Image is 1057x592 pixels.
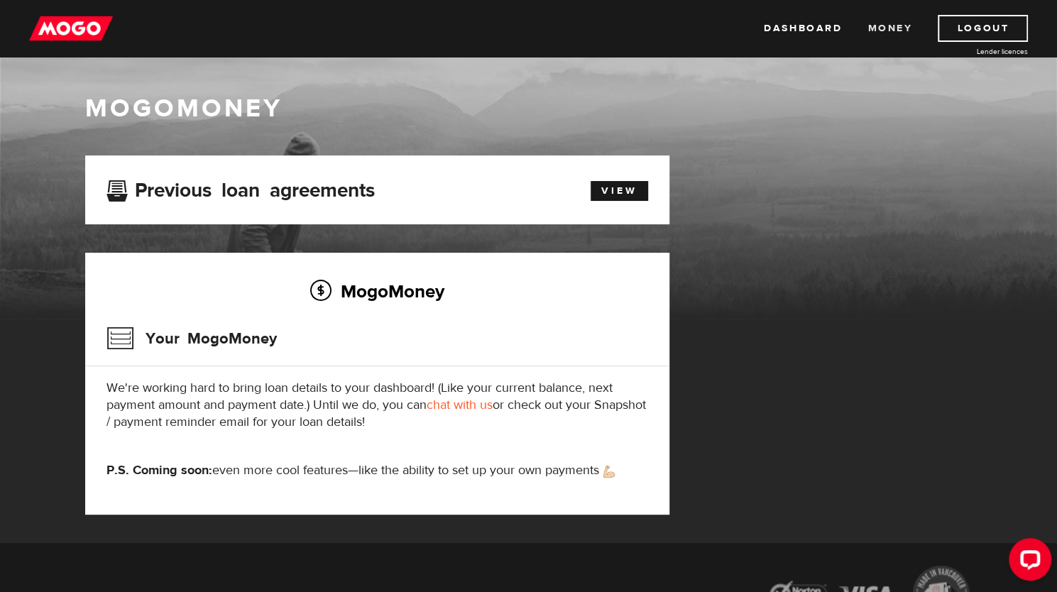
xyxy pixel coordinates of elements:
strong: P.S. Coming soon: [106,462,212,478]
h3: Previous loan agreements [106,179,375,197]
a: View [591,181,648,201]
a: Dashboard [764,15,842,42]
a: Lender licences [921,46,1028,57]
h3: Your MogoMoney [106,320,277,357]
h1: MogoMoney [85,94,973,124]
img: strong arm emoji [603,466,615,478]
iframe: LiveChat chat widget [997,532,1057,592]
p: We're working hard to bring loan details to your dashboard! (Like your current balance, next paym... [106,380,648,431]
p: even more cool features—like the ability to set up your own payments [106,462,648,479]
h2: MogoMoney [106,276,648,306]
img: mogo_logo-11ee424be714fa7cbb0f0f49df9e16ec.png [29,15,113,42]
a: chat with us [427,397,493,413]
a: Logout [938,15,1028,42]
a: Money [867,15,912,42]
